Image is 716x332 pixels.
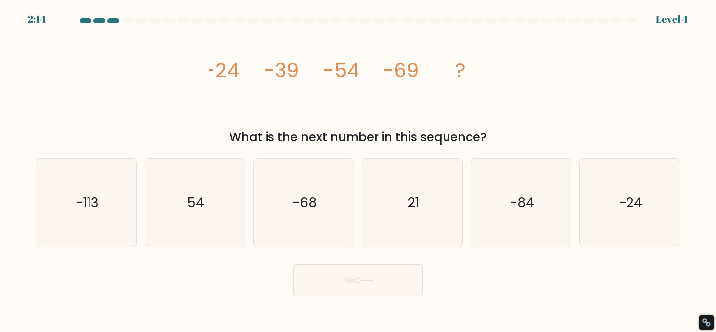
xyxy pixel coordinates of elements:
[702,318,711,327] div: Restore Info Box &#10;&#10;NoFollow Info:&#10; META-Robots NoFollow: &#09;false&#10; META-Robots ...
[28,12,46,27] div: 2:14
[455,56,466,84] tspan: ?
[383,56,419,84] tspan: -69
[323,56,359,84] tspan: -54
[264,56,299,84] tspan: -39
[293,264,423,296] button: Next
[656,12,688,27] div: Level 4
[187,194,204,212] text: 54
[408,194,419,212] text: 21
[619,194,642,212] text: -24
[42,128,674,146] div: What is the next number in this sequence?
[292,194,317,212] text: -68
[204,56,239,84] tspan: -24
[76,194,99,212] text: -113
[510,194,534,212] text: -84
